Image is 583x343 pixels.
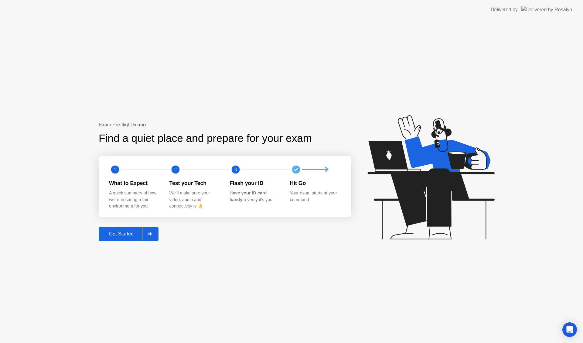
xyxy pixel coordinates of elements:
div: Test your Tech [169,179,220,187]
button: Get Started [99,227,159,241]
div: Hit Go [290,179,341,187]
div: Your exam starts at your command [290,190,341,203]
div: Open Intercom Messenger [562,322,577,337]
div: Get Started [101,231,142,237]
img: Delivered by Rosalyn [521,6,572,13]
div: What to Expect [109,179,160,187]
div: Exam Pre-flight: [99,121,351,129]
div: Delivered by [491,6,518,13]
text: 3 [234,166,237,172]
b: Have your ID card handy [230,190,267,202]
div: We’ll make sure your video, audio and connectivity is 👌 [169,190,220,210]
div: Flash your ID [230,179,280,187]
div: to verify it’s you [230,190,280,203]
div: Find a quiet place and prepare for your exam [99,130,313,146]
div: A quick summary of how we’re ensuring a fair environment for you [109,190,160,210]
text: 1 [114,166,116,172]
text: 2 [174,166,176,172]
b: 5 min [133,122,146,127]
